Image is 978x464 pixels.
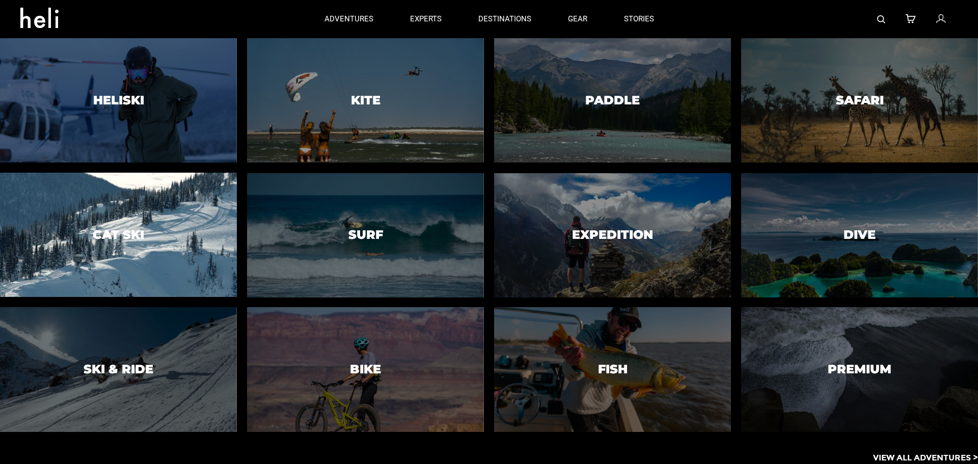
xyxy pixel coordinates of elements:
[84,363,153,376] h3: Ski & Ride
[350,363,381,376] h3: Bike
[828,363,891,376] h3: Premium
[351,94,381,107] h3: Kite
[93,94,144,107] h3: Heliski
[410,14,442,24] p: experts
[585,94,640,107] h3: Paddle
[572,228,653,241] h3: Expedition
[844,228,876,241] h3: Dive
[836,94,884,107] h3: Safari
[478,14,531,24] p: destinations
[324,14,373,24] p: adventures
[873,452,978,464] p: View All Adventures >
[741,308,978,432] a: PremiumPremium image
[877,15,885,23] img: search-bar-icon.svg
[348,228,383,241] h3: Surf
[598,363,628,376] h3: Fish
[93,228,144,241] h3: Cat Ski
